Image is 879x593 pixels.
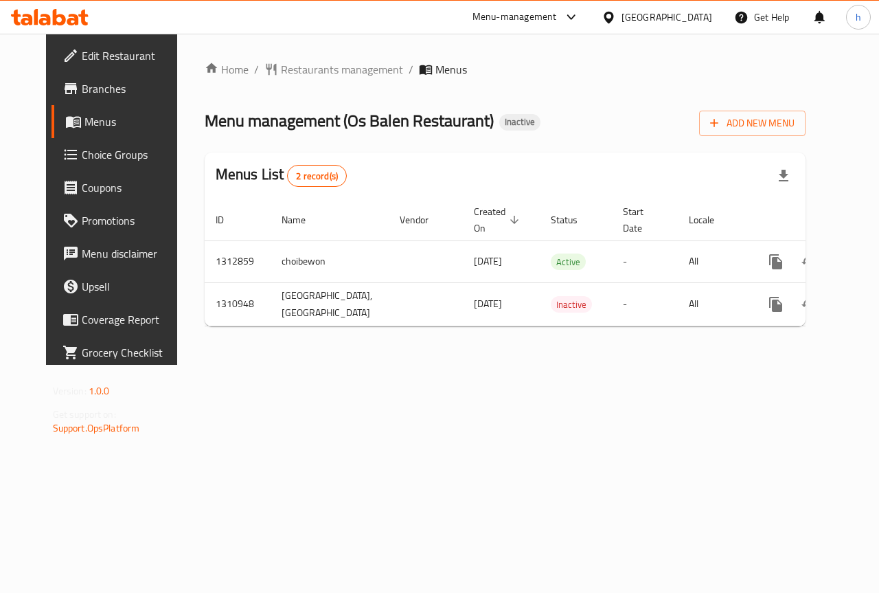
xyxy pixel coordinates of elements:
[623,203,661,236] span: Start Date
[205,282,271,326] td: 1310948
[271,240,389,282] td: choibewon
[82,146,182,163] span: Choice Groups
[52,72,193,105] a: Branches
[205,61,249,78] a: Home
[499,116,540,128] span: Inactive
[792,288,825,321] button: Change Status
[612,282,678,326] td: -
[52,138,193,171] a: Choice Groups
[205,61,806,78] nav: breadcrumb
[760,245,792,278] button: more
[216,212,242,228] span: ID
[82,47,182,64] span: Edit Restaurant
[53,419,140,437] a: Support.OpsPlatform
[551,254,586,270] span: Active
[82,245,182,262] span: Menu disclaimer
[856,10,861,25] span: h
[710,115,795,132] span: Add New Menu
[551,297,592,313] span: Inactive
[612,240,678,282] td: -
[82,311,182,328] span: Coverage Report
[472,9,557,25] div: Menu-management
[82,80,182,97] span: Branches
[84,113,182,130] span: Menus
[767,159,800,192] div: Export file
[82,344,182,361] span: Grocery Checklist
[205,105,494,136] span: Menu management ( Os Balen Restaurant )
[474,203,523,236] span: Created On
[409,61,413,78] li: /
[53,382,87,400] span: Version:
[551,296,592,313] div: Inactive
[792,245,825,278] button: Change Status
[52,303,193,336] a: Coverage Report
[82,212,182,229] span: Promotions
[82,179,182,196] span: Coupons
[52,204,193,237] a: Promotions
[53,405,116,423] span: Get support on:
[271,282,389,326] td: [GEOGRAPHIC_DATA],[GEOGRAPHIC_DATA]
[82,278,182,295] span: Upsell
[474,295,502,313] span: [DATE]
[621,10,712,25] div: [GEOGRAPHIC_DATA]
[400,212,446,228] span: Vendor
[282,212,323,228] span: Name
[52,105,193,138] a: Menus
[264,61,403,78] a: Restaurants management
[551,212,595,228] span: Status
[435,61,467,78] span: Menus
[288,170,346,183] span: 2 record(s)
[52,237,193,270] a: Menu disclaimer
[254,61,259,78] li: /
[281,61,403,78] span: Restaurants management
[216,164,347,187] h2: Menus List
[678,282,749,326] td: All
[678,240,749,282] td: All
[760,288,792,321] button: more
[52,171,193,204] a: Coupons
[52,39,193,72] a: Edit Restaurant
[52,336,193,369] a: Grocery Checklist
[551,254,586,270] div: Active
[699,111,806,136] button: Add New Menu
[205,240,271,282] td: 1312859
[474,252,502,270] span: [DATE]
[689,212,732,228] span: Locale
[89,382,110,400] span: 1.0.0
[52,270,193,303] a: Upsell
